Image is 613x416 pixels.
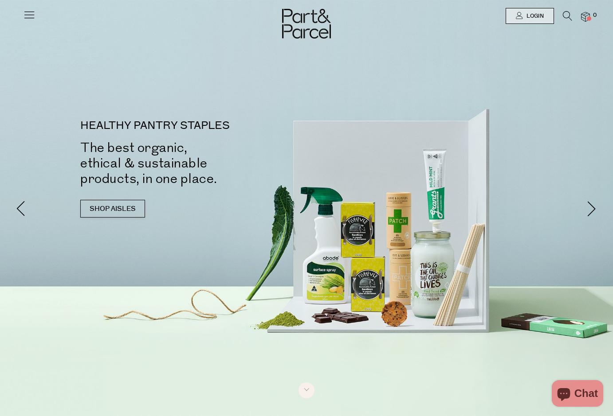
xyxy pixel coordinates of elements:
[80,121,320,131] p: HEALTHY PANTRY STAPLES
[581,12,590,21] a: 0
[591,12,599,19] span: 0
[524,12,544,20] span: Login
[80,140,320,187] h2: The best organic, ethical & sustainable products, in one place.
[506,8,554,24] a: Login
[282,9,331,39] img: Part&Parcel
[549,380,606,409] inbox-online-store-chat: Shopify online store chat
[80,200,145,218] a: SHOP AISLES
